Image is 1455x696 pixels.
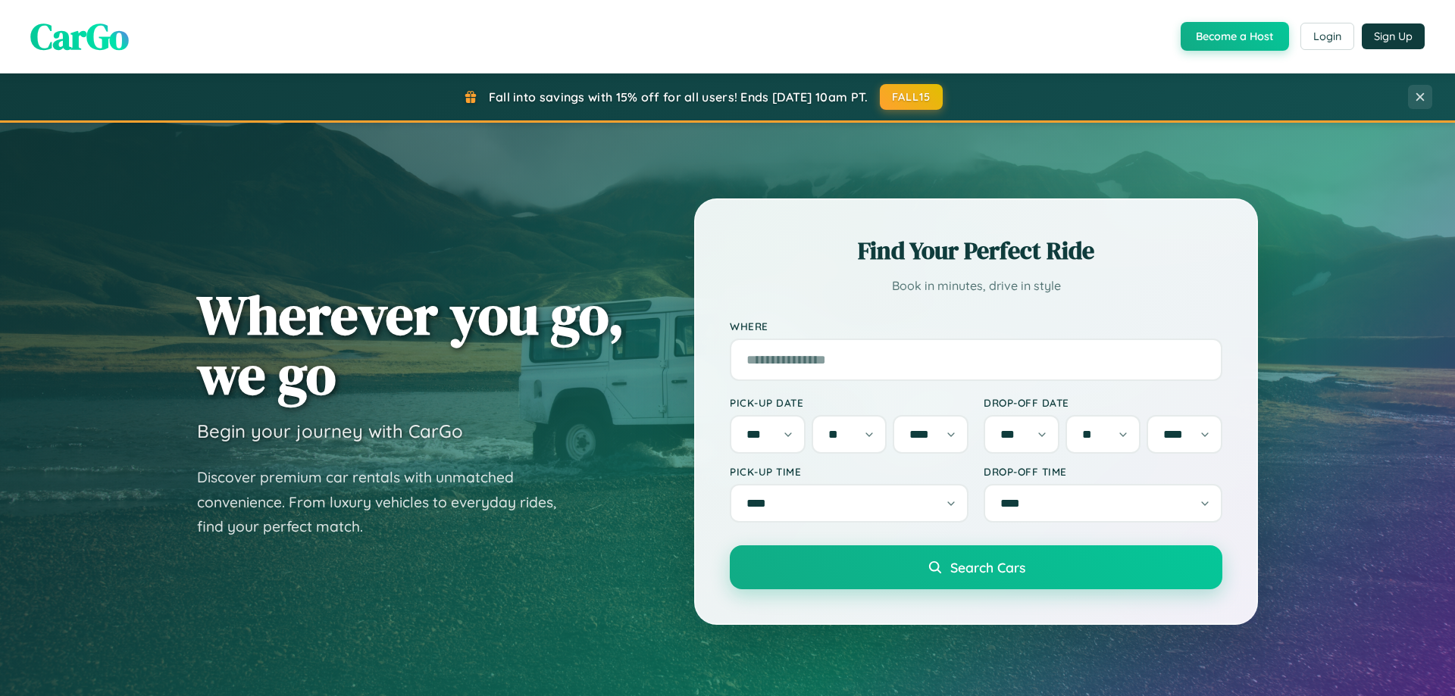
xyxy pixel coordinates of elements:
button: Login [1300,23,1354,50]
label: Where [730,320,1222,332]
p: Book in minutes, drive in style [730,275,1222,297]
label: Pick-up Time [730,465,968,478]
span: Search Cars [950,559,1025,576]
button: FALL15 [880,84,943,110]
label: Drop-off Time [984,465,1222,478]
p: Discover premium car rentals with unmatched convenience. From luxury vehicles to everyday rides, ... [197,465,576,539]
span: CarGo [30,11,129,61]
label: Pick-up Date [730,396,968,409]
h2: Find Your Perfect Ride [730,234,1222,267]
h3: Begin your journey with CarGo [197,420,463,442]
span: Fall into savings with 15% off for all users! Ends [DATE] 10am PT. [489,89,868,105]
label: Drop-off Date [984,396,1222,409]
button: Sign Up [1362,23,1425,49]
button: Search Cars [730,545,1222,589]
h1: Wherever you go, we go [197,285,624,404]
button: Become a Host [1181,22,1289,51]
